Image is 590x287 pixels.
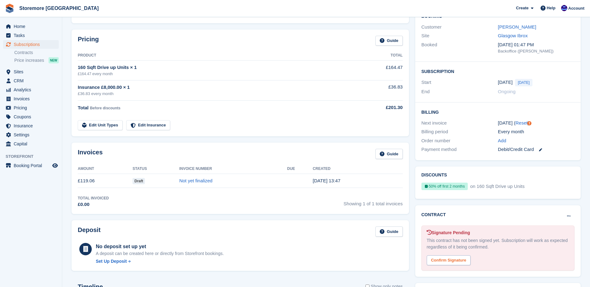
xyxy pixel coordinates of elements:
h2: Pricing [78,36,99,46]
span: Total [78,105,89,110]
span: Sites [14,67,51,76]
a: menu [3,103,59,112]
div: Total Invoiced [78,195,109,201]
span: Account [568,5,584,11]
a: Preview store [51,162,59,169]
span: Home [14,22,51,31]
span: Before discounts [90,106,120,110]
span: Draft [132,178,145,184]
a: Guide [375,36,403,46]
a: Not yet finalized [179,178,212,183]
a: menu [3,161,59,170]
th: Created [313,164,403,174]
td: £164.47 [352,61,402,80]
div: End [421,88,498,95]
span: Create [516,5,528,11]
span: on 160 Sqft Drive up Units [469,184,525,189]
div: Debit/Credit Card [498,146,574,153]
span: Storefront [6,153,62,160]
a: menu [3,40,59,49]
a: menu [3,130,59,139]
div: Billing period [421,128,498,135]
span: Invoices [14,94,51,103]
span: CRM [14,76,51,85]
div: Backoffice ([PERSON_NAME]) [498,48,574,54]
a: menu [3,85,59,94]
a: menu [3,112,59,121]
div: [DATE] 01:47 PM [498,41,574,48]
div: £164.47 every month [78,71,352,77]
h2: Deposit [78,226,100,237]
a: Edit Unit Types [78,120,123,130]
a: Guide [375,226,403,237]
a: Edit Insurance [126,120,170,130]
div: Booked [421,41,498,54]
a: Add [498,137,506,144]
span: Insurance [14,121,51,130]
th: Invoice Number [179,164,287,174]
div: Customer [421,24,498,31]
span: Showing 1 of 1 total invoices [344,195,403,208]
div: Every month [498,128,574,135]
a: Set Up Deposit [96,258,224,265]
a: menu [3,31,59,40]
span: Pricing [14,103,51,112]
div: Confirm Signature [427,255,471,266]
th: Amount [78,164,132,174]
span: Booking Portal [14,161,51,170]
td: £36.83 [352,80,402,100]
a: menu [3,121,59,130]
a: Confirm Signature [427,254,471,259]
a: Contracts [14,50,59,56]
div: 50% off first 2 months [421,183,468,190]
span: Subscriptions [14,40,51,49]
th: Product [78,51,352,61]
span: Ongoing [498,89,516,94]
a: menu [3,139,59,148]
a: menu [3,22,59,31]
time: 2025-10-01 00:00:00 UTC [498,79,513,86]
td: £119.06 [78,174,132,188]
a: Storemore [GEOGRAPHIC_DATA] [17,3,101,13]
div: Start [421,79,498,86]
div: £36.83 every month [78,91,352,97]
span: Settings [14,130,51,139]
div: Tooltip anchor [527,121,532,126]
h2: Invoices [78,149,103,159]
div: 160 Sqft Drive up Units × 1 [78,64,352,71]
div: Next invoice [421,120,498,127]
div: Payment method [421,146,498,153]
span: Capital [14,139,51,148]
div: No deposit set up yet [96,243,224,250]
a: menu [3,94,59,103]
div: Site [421,32,498,39]
a: Guide [375,149,403,159]
span: [DATE] [515,79,532,86]
div: Set Up Deposit [96,258,127,265]
h2: Subscription [421,68,574,74]
img: Angela [561,5,567,11]
h2: Discounts [421,173,574,178]
div: £201.30 [352,104,402,111]
a: Reset [515,120,527,125]
th: Total [352,51,402,61]
span: Help [547,5,555,11]
span: Analytics [14,85,51,94]
span: Coupons [14,112,51,121]
div: Insurance £8,000.00 × 1 [78,84,352,91]
span: Price increases [14,57,44,63]
div: £0.00 [78,201,109,208]
a: menu [3,67,59,76]
a: menu [3,76,59,85]
span: Tasks [14,31,51,40]
a: Glasgow Ibrox [498,33,528,38]
h2: Contract [421,212,446,218]
a: [PERSON_NAME] [498,24,536,30]
time: 2025-10-01 12:47:30 UTC [313,178,341,183]
h2: Billing [421,109,574,115]
img: stora-icon-8386f47178a22dfd0bd8f6a31ec36ba5ce8667c1dd55bd0f319d3a0aa187defe.svg [5,4,14,13]
div: This contract has not been signed yet. Subscription will work as expected regardless of it being ... [427,237,569,250]
div: Signature Pending [427,230,569,236]
p: A deposit can be created here or directly from Storefront bookings. [96,250,224,257]
th: Status [132,164,179,174]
